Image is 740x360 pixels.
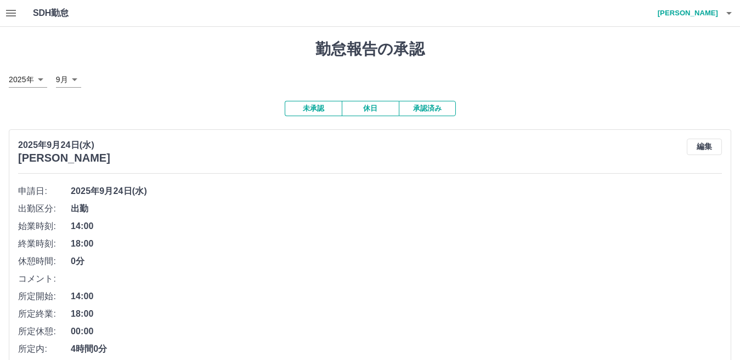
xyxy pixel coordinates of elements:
span: 始業時刻: [18,220,71,233]
button: 休日 [342,101,399,116]
span: 終業時刻: [18,237,71,250]
span: 出勤 [71,202,722,215]
span: 所定開始: [18,290,71,303]
button: 編集 [687,139,722,155]
button: 未承認 [285,101,342,116]
h1: 勤怠報告の承認 [9,40,731,59]
p: 2025年9月24日(水) [18,139,110,152]
div: 2025年 [9,72,47,88]
h3: [PERSON_NAME] [18,152,110,164]
span: 所定終業: [18,307,71,321]
span: 所定内: [18,342,71,356]
span: 14:00 [71,290,722,303]
button: 承認済み [399,101,456,116]
span: 所定休憩: [18,325,71,338]
span: 4時間0分 [71,342,722,356]
div: 9月 [56,72,81,88]
span: 18:00 [71,237,722,250]
span: 00:00 [71,325,722,338]
span: 14:00 [71,220,722,233]
span: 出勤区分: [18,202,71,215]
span: 18:00 [71,307,722,321]
span: 休憩時間: [18,255,71,268]
span: 2025年9月24日(水) [71,185,722,198]
span: コメント: [18,272,71,285]
span: 申請日: [18,185,71,198]
span: 0分 [71,255,722,268]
